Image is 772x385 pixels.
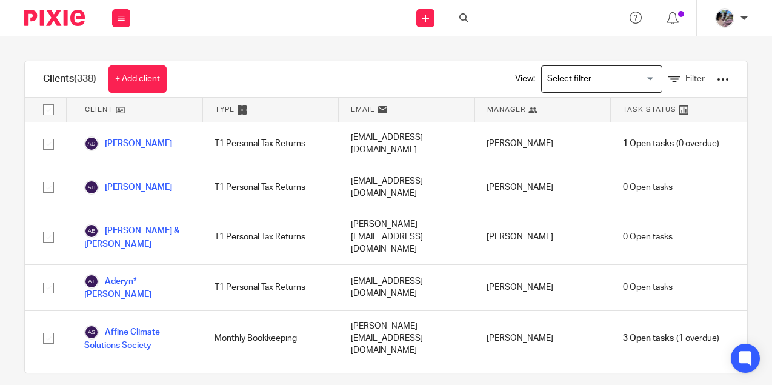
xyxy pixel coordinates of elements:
[541,65,662,93] div: Search for option
[84,224,99,238] img: svg%3E
[84,136,99,151] img: svg%3E
[339,265,475,310] div: [EMAIL_ADDRESS][DOMAIN_NAME]
[202,265,339,310] div: T1 Personal Tax Returns
[623,104,676,115] span: Task Status
[43,73,96,85] h1: Clients
[24,10,85,26] img: Pixie
[84,180,99,195] img: svg%3E
[37,98,60,121] input: Select all
[474,311,611,366] div: [PERSON_NAME]
[339,122,475,166] div: [EMAIL_ADDRESS][DOMAIN_NAME]
[84,136,172,151] a: [PERSON_NAME]
[74,74,96,84] span: (338)
[351,104,375,115] span: Email
[84,224,190,250] a: [PERSON_NAME] & [PERSON_NAME]
[623,138,674,150] span: 1 Open tasks
[84,325,99,340] img: svg%3E
[623,332,674,344] span: 3 Open tasks
[84,274,190,301] a: Aderyn* [PERSON_NAME]
[84,274,99,289] img: svg%3E
[202,209,339,264] div: T1 Personal Tax Returns
[685,75,705,83] span: Filter
[623,281,673,293] span: 0 Open tasks
[623,138,719,150] span: (0 overdue)
[487,104,525,115] span: Manager
[474,122,611,166] div: [PERSON_NAME]
[623,181,673,193] span: 0 Open tasks
[215,104,235,115] span: Type
[202,122,339,166] div: T1 Personal Tax Returns
[339,311,475,366] div: [PERSON_NAME][EMAIL_ADDRESS][DOMAIN_NAME]
[84,325,190,352] a: Affine Climate Solutions Society
[339,209,475,264] div: [PERSON_NAME][EMAIL_ADDRESS][DOMAIN_NAME]
[202,311,339,366] div: Monthly Bookkeeping
[108,65,167,93] a: + Add client
[623,332,719,344] span: (1 overdue)
[497,61,729,97] div: View:
[623,231,673,243] span: 0 Open tasks
[84,180,172,195] a: [PERSON_NAME]
[715,8,734,28] img: Screen%20Shot%202020-06-25%20at%209.49.30%20AM.png
[85,104,113,115] span: Client
[543,69,655,90] input: Search for option
[474,265,611,310] div: [PERSON_NAME]
[202,166,339,209] div: T1 Personal Tax Returns
[474,166,611,209] div: [PERSON_NAME]
[339,166,475,209] div: [EMAIL_ADDRESS][DOMAIN_NAME]
[474,209,611,264] div: [PERSON_NAME]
